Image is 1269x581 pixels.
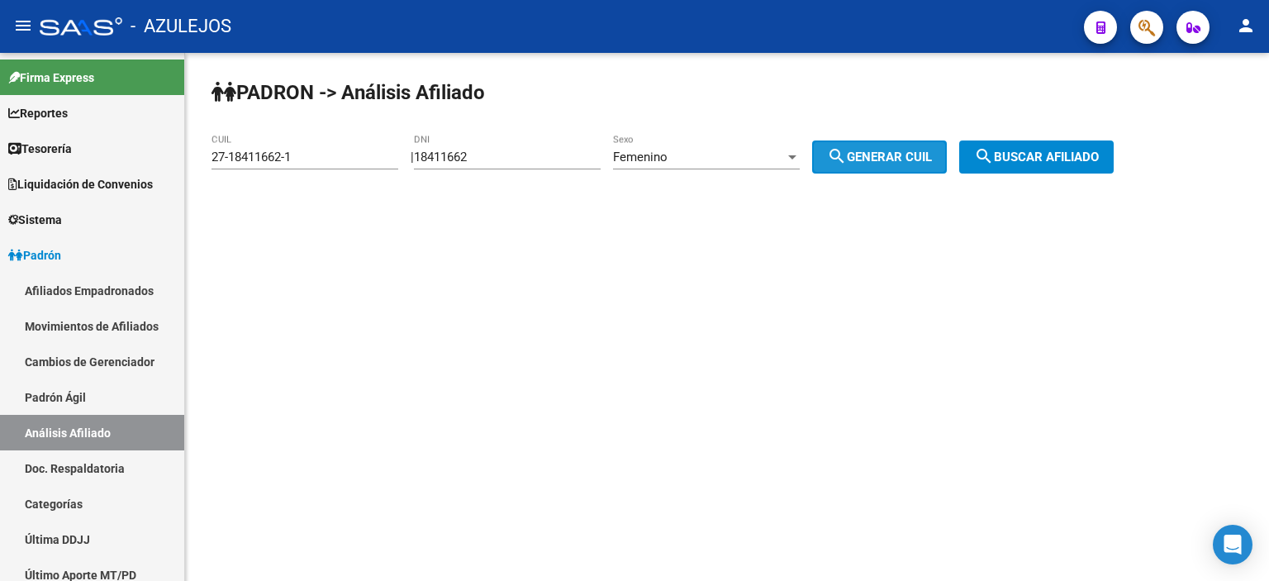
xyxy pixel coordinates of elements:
button: Generar CUIL [812,140,947,174]
span: Generar CUIL [827,150,932,164]
mat-icon: person [1236,16,1256,36]
span: Tesorería [8,140,72,158]
span: Firma Express [8,69,94,87]
span: Femenino [613,150,668,164]
span: Reportes [8,104,68,122]
span: - AZULEJOS [131,8,231,45]
div: Open Intercom Messenger [1213,525,1252,564]
span: Sistema [8,211,62,229]
span: Padrón [8,246,61,264]
strong: PADRON -> Análisis Afiliado [211,81,485,104]
span: Liquidación de Convenios [8,175,153,193]
mat-icon: search [827,146,847,166]
div: | [411,150,959,164]
span: Buscar afiliado [974,150,1099,164]
mat-icon: menu [13,16,33,36]
button: Buscar afiliado [959,140,1114,174]
mat-icon: search [974,146,994,166]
